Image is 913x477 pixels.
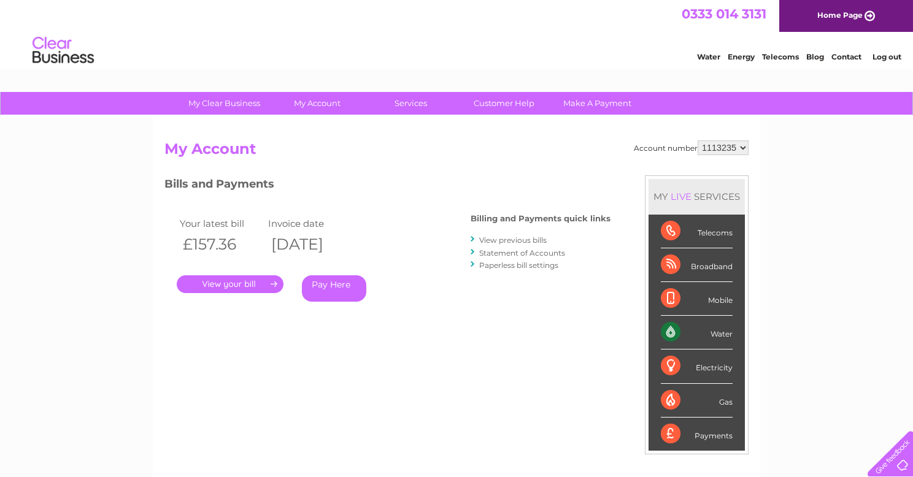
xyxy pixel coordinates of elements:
div: Electricity [661,349,733,383]
div: Water [661,316,733,349]
td: Your latest bill [177,215,265,232]
div: Telecoms [661,215,733,248]
h4: Billing and Payments quick links [471,214,611,223]
th: [DATE] [265,232,353,257]
div: Clear Business is a trading name of Verastar Limited (registered in [GEOGRAPHIC_DATA] No. 3667643... [168,7,747,59]
a: Paperless bill settings [479,261,558,270]
h3: Bills and Payments [164,175,611,197]
h2: My Account [164,140,749,164]
a: Blog [806,52,824,61]
div: Broadband [661,248,733,282]
a: Energy [728,52,755,61]
div: Gas [661,384,733,418]
a: My Clear Business [174,92,275,115]
div: Mobile [661,282,733,316]
a: Telecoms [762,52,799,61]
div: LIVE [668,191,694,202]
a: Services [360,92,461,115]
a: Contact [831,52,861,61]
a: . [177,275,283,293]
a: Log out [873,52,901,61]
td: Invoice date [265,215,353,232]
div: Account number [634,140,749,155]
a: Customer Help [453,92,555,115]
a: Make A Payment [547,92,648,115]
div: Payments [661,418,733,451]
div: MY SERVICES [649,179,745,214]
a: My Account [267,92,368,115]
img: logo.png [32,32,94,69]
a: Statement of Accounts [479,248,565,258]
a: View previous bills [479,235,547,245]
a: 0333 014 3131 [682,6,766,21]
a: Water [697,52,720,61]
a: Pay Here [302,275,366,302]
th: £157.36 [177,232,265,257]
